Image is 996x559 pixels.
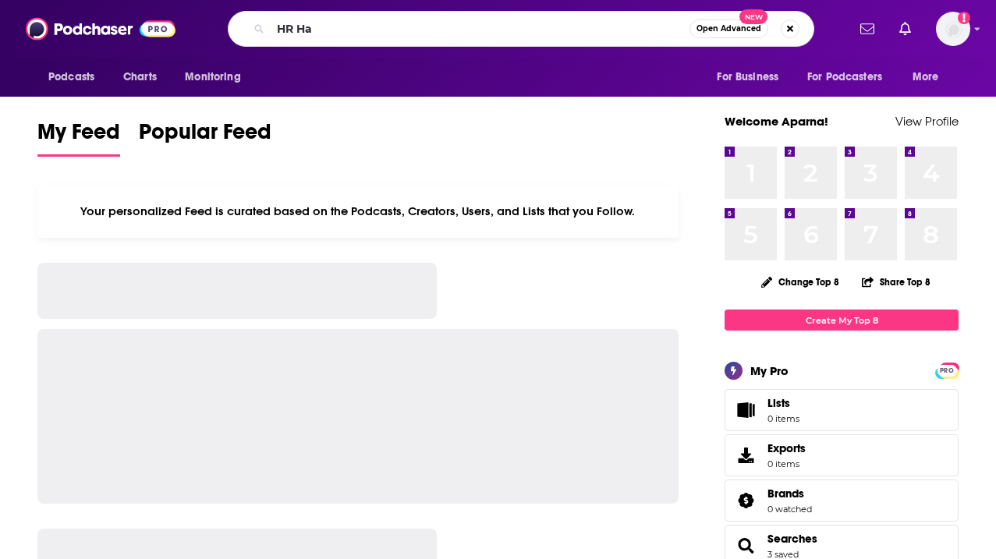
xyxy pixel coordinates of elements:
button: Open AdvancedNew [689,19,768,38]
div: My Pro [750,363,789,378]
a: Create My Top 8 [725,310,959,331]
span: Logged in as AparnaKulkarni [936,12,970,46]
span: Lists [767,396,799,410]
button: open menu [174,62,261,92]
div: Search podcasts, credits, & more... [228,11,814,47]
span: 0 items [767,413,799,424]
span: Monitoring [185,66,240,88]
span: Charts [123,66,157,88]
span: Podcasts [48,66,94,88]
span: 0 items [767,458,806,469]
img: Podchaser - Follow, Share and Rate Podcasts [26,14,175,44]
a: Show notifications dropdown [893,16,917,42]
button: Share Top 8 [861,267,931,297]
a: Searches [730,535,761,557]
span: More [913,66,939,88]
button: open menu [706,62,798,92]
svg: Add a profile image [958,12,970,24]
span: For Business [717,66,778,88]
button: Show profile menu [936,12,970,46]
span: Lists [767,396,790,410]
span: Lists [730,399,761,421]
button: open menu [797,62,905,92]
a: Searches [767,532,817,546]
a: View Profile [895,114,959,129]
a: Brands [730,490,761,511]
a: Exports [725,434,959,476]
a: Popular Feed [139,119,271,157]
span: New [739,9,767,24]
span: Open Advanced [696,25,761,33]
img: User Profile [936,12,970,46]
a: Welcome Aparna! [725,114,828,129]
span: Exports [730,444,761,466]
a: My Feed [37,119,120,157]
a: Show notifications dropdown [854,16,881,42]
div: Your personalized Feed is curated based on the Podcasts, Creators, Users, and Lists that you Follow. [37,185,679,238]
a: Lists [725,389,959,431]
span: Brands [725,479,959,522]
button: open menu [37,62,115,92]
span: For Podcasters [807,66,882,88]
span: Exports [767,441,806,455]
input: Search podcasts, credits, & more... [271,16,689,41]
a: 0 watched [767,504,812,515]
button: Change Top 8 [752,272,849,292]
span: Popular Feed [139,119,271,154]
a: PRO [938,364,956,376]
span: My Feed [37,119,120,154]
button: open menu [902,62,959,92]
a: Charts [113,62,166,92]
a: Brands [767,486,812,501]
span: Brands [767,486,804,501]
span: PRO [938,365,956,377]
